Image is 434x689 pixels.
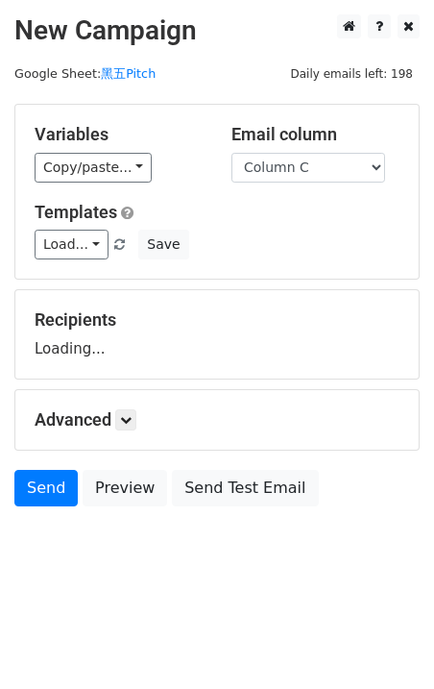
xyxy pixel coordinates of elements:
[283,66,420,81] a: Daily emails left: 198
[14,66,156,81] small: Google Sheet:
[14,14,420,47] h2: New Campaign
[35,202,117,222] a: Templates
[35,409,399,431] h5: Advanced
[172,470,318,506] a: Send Test Email
[35,230,108,259] a: Load...
[283,63,420,85] span: Daily emails left: 198
[101,66,156,81] a: 黑五Pitch
[138,230,188,259] button: Save
[35,124,203,145] h5: Variables
[35,309,399,359] div: Loading...
[14,470,78,506] a: Send
[231,124,399,145] h5: Email column
[83,470,167,506] a: Preview
[35,153,152,183] a: Copy/paste...
[35,309,399,331] h5: Recipients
